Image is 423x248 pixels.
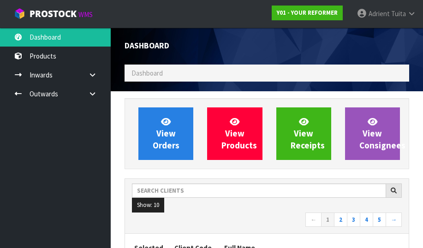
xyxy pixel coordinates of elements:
[334,213,347,227] a: 2
[373,213,386,227] a: 5
[359,116,405,151] span: View Consignees
[347,213,360,227] a: 3
[138,107,193,160] a: ViewOrders
[14,8,25,19] img: cube-alt.png
[30,8,77,20] span: ProStock
[153,116,179,151] span: View Orders
[391,9,406,18] span: Tuita
[276,107,331,160] a: ViewReceipts
[291,116,325,151] span: View Receipts
[125,41,169,51] span: Dashboard
[78,10,93,19] small: WMS
[131,69,163,77] span: Dashboard
[321,213,334,227] a: 1
[132,213,402,229] nav: Page navigation
[305,213,322,227] a: ←
[277,9,338,17] strong: Y01 - YOUR REFORMER
[272,6,343,20] a: Y01 - YOUR REFORMER
[207,107,262,160] a: ViewProducts
[360,213,373,227] a: 4
[345,107,400,160] a: ViewConsignees
[369,9,390,18] span: Adrient
[221,116,257,151] span: View Products
[132,183,386,198] input: Search clients
[132,198,164,213] button: Show: 10
[386,213,402,227] a: →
